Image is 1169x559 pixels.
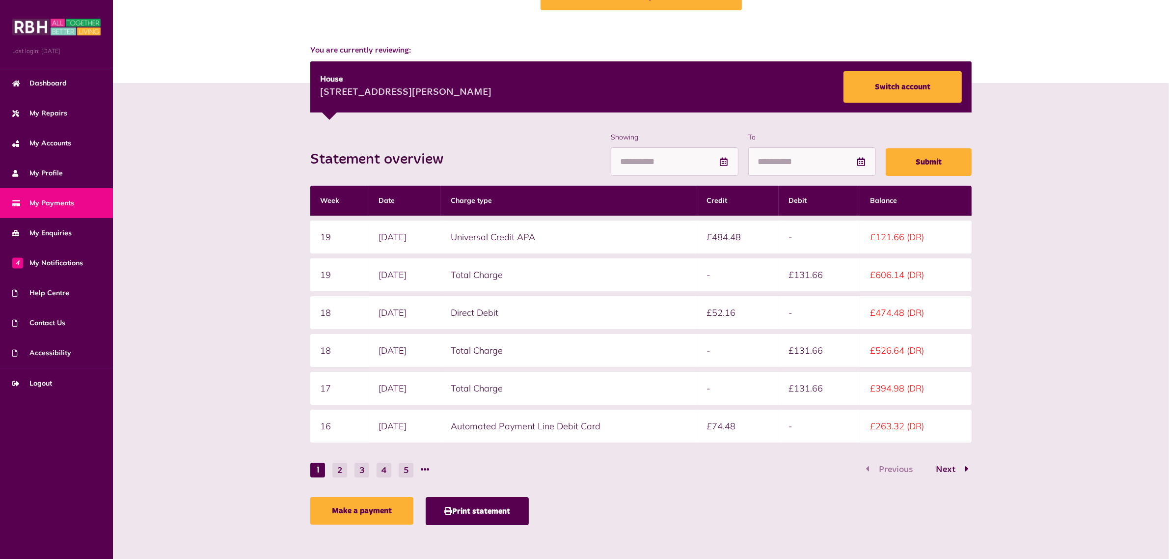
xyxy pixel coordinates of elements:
td: 19 [310,221,369,253]
td: [DATE] [369,258,441,291]
td: £606.14 (DR) [860,258,972,291]
span: Contact Us [12,318,65,328]
h2: Statement overview [310,151,453,168]
span: Logout [12,378,52,389]
td: £131.66 [779,334,860,367]
td: - [779,410,860,443]
button: Go to page 2 [332,463,347,477]
td: £52.16 [697,296,779,329]
button: Go to page 2 [925,463,972,477]
button: Go to page 3 [354,463,369,477]
button: Go to page 4 [377,463,391,477]
th: Debit [779,186,860,216]
span: Last login: [DATE] [12,47,101,56]
td: Total Charge [441,372,697,405]
span: You are currently reviewing: [310,45,972,56]
td: Total Charge [441,258,697,291]
span: Help Centre [12,288,69,298]
td: - [697,372,779,405]
td: Automated Payment Line Debit Card [441,410,697,443]
th: Date [369,186,441,216]
td: - [779,296,860,329]
td: £131.66 [779,258,860,291]
td: £484.48 [697,221,779,253]
td: [DATE] [369,221,441,253]
span: My Repairs [12,108,67,118]
span: My Enquiries [12,228,72,238]
td: £474.48 (DR) [860,296,972,329]
span: 4 [12,257,23,268]
label: Showing [611,132,738,142]
span: My Profile [12,168,63,178]
td: £74.48 [697,410,779,443]
a: Switch account [843,71,962,103]
td: £526.64 (DR) [860,334,972,367]
td: 18 [310,334,369,367]
th: Credit [697,186,779,216]
span: Next [928,465,963,474]
td: 18 [310,296,369,329]
td: [DATE] [369,334,441,367]
th: Balance [860,186,972,216]
button: Submit [886,148,972,176]
div: House [320,74,491,85]
td: - [697,334,779,367]
td: Universal Credit APA [441,221,697,253]
span: My Accounts [12,138,71,148]
a: Make a payment [310,497,413,525]
span: Dashboard [12,78,67,88]
td: £263.32 (DR) [860,410,972,443]
td: [DATE] [369,296,441,329]
td: £394.98 (DR) [860,372,972,405]
td: Total Charge [441,334,697,367]
td: [DATE] [369,372,441,405]
div: [STREET_ADDRESS][PERSON_NAME] [320,85,491,100]
td: - [697,258,779,291]
td: 17 [310,372,369,405]
span: My Payments [12,198,74,208]
td: - [779,221,860,253]
button: Go to page 5 [399,463,413,477]
label: To [748,132,876,142]
td: 19 [310,258,369,291]
td: 16 [310,410,369,443]
th: Week [310,186,369,216]
img: MyRBH [12,17,101,37]
td: [DATE] [369,410,441,443]
td: £131.66 [779,372,860,405]
th: Charge type [441,186,697,216]
span: Accessibility [12,348,71,358]
td: Direct Debit [441,296,697,329]
td: £121.66 (DR) [860,221,972,253]
span: My Notifications [12,258,83,268]
button: Print statement [426,497,529,525]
